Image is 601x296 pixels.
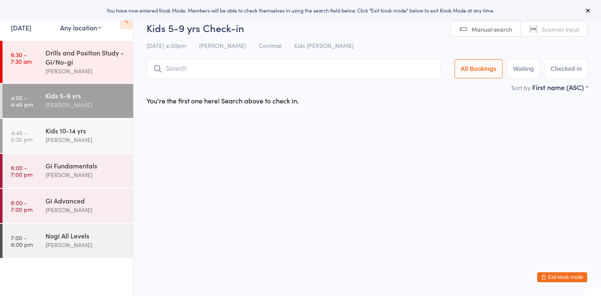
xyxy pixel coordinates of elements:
[507,59,540,78] button: Waiting
[3,84,133,118] a: 4:00 -4:45 pmKids 5-9 yrs[PERSON_NAME]
[537,272,587,282] button: Exit kiosk mode
[45,91,126,100] div: Kids 5-9 yrs
[455,59,503,78] button: All Bookings
[472,25,512,33] span: Manual search
[146,21,588,35] h2: Kids 5-9 yrs Check-in
[45,161,126,170] div: Gi Fundamentals
[3,119,133,153] a: 4:45 -5:30 pmKids 10-14 yrs[PERSON_NAME]
[45,100,126,110] div: [PERSON_NAME]
[45,170,126,180] div: [PERSON_NAME]
[45,240,126,250] div: [PERSON_NAME]
[544,59,588,78] button: Checked in
[45,231,126,240] div: Nogi All Levels
[511,83,530,92] label: Sort by
[45,196,126,205] div: Gi Advanced
[45,205,126,215] div: [PERSON_NAME]
[532,83,588,92] div: First name (ASC)
[45,66,126,76] div: [PERSON_NAME]
[3,154,133,188] a: 6:00 -7:00 pmGi Fundamentals[PERSON_NAME]
[45,48,126,66] div: Drills and Position Study - Gi/No-gi
[259,41,281,50] span: Corrimal
[45,126,126,135] div: Kids 10-14 yrs
[11,199,33,213] time: 6:00 - 7:00 pm
[11,23,31,32] a: [DATE]
[45,135,126,145] div: [PERSON_NAME]
[11,234,33,248] time: 7:00 - 8:00 pm
[3,224,133,258] a: 7:00 -8:00 pmNogi All Levels[PERSON_NAME]
[3,189,133,223] a: 6:00 -7:00 pmGi Advanced[PERSON_NAME]
[3,41,133,83] a: 6:30 -7:30 amDrills and Position Study - Gi/No-gi[PERSON_NAME]
[146,59,441,78] input: Search
[294,41,354,50] span: Kids [PERSON_NAME]
[11,129,33,143] time: 4:45 - 5:30 pm
[60,23,101,32] div: Any location
[199,41,246,50] span: [PERSON_NAME]
[11,94,33,108] time: 4:00 - 4:45 pm
[11,51,32,65] time: 6:30 - 7:30 am
[542,25,579,33] span: Scanner input
[146,41,186,50] span: [DATE] 4:00pm
[11,164,33,178] time: 6:00 - 7:00 pm
[146,96,299,105] div: You're the first one here! Search above to check in.
[13,7,588,14] div: You have now entered Kiosk Mode. Members will be able to check themselves in using the search fie...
